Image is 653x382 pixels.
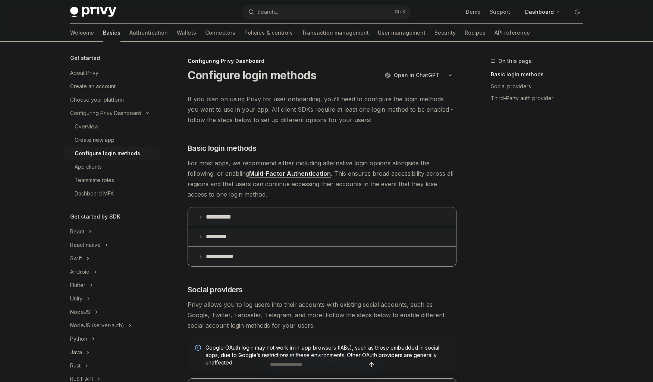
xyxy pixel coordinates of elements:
[64,346,160,359] button: Toggle Java section
[75,162,102,171] div: App clients
[70,267,90,276] div: Android
[64,252,160,265] button: Toggle Swift section
[519,6,565,18] a: Dashboard
[205,24,235,42] a: Connectors
[64,93,160,106] a: Choose your platform
[491,69,589,80] a: Basic login methods
[64,359,160,372] button: Toggle Rust section
[64,120,160,133] a: Overview
[395,9,406,15] span: Ctrl K
[70,54,100,63] h5: Get started
[571,6,583,18] button: Toggle dark mode
[195,345,203,352] svg: Info
[64,66,160,80] a: About Privy
[70,334,87,343] div: Python
[302,24,369,42] a: Transaction management
[64,305,160,319] button: Toggle NodeJS section
[70,24,94,42] a: Welcome
[394,71,439,79] span: Open in ChatGPT
[64,319,160,332] button: Toggle NodeJS (server-auth) section
[525,8,554,16] span: Dashboard
[64,292,160,305] button: Toggle Unity section
[70,308,90,316] div: NodeJS
[129,24,168,42] a: Authentication
[188,57,456,65] div: Configuring Privy Dashboard
[188,299,456,331] span: Privy allows you to log users into their accounts with existing social accounts, such as Google, ...
[434,24,456,42] a: Security
[188,284,243,295] span: Social providers
[64,238,160,252] button: Toggle React native section
[64,278,160,292] button: Toggle Flutter section
[177,24,196,42] a: Wallets
[70,281,85,290] div: Flutter
[188,158,456,200] span: For most apps, we recommend either including alternative login options alongside the following, o...
[70,69,98,77] div: About Privy
[64,106,160,120] button: Toggle Configuring Privy Dashboard section
[257,7,278,16] div: Search...
[70,294,82,303] div: Unity
[70,95,124,104] div: Choose your platform
[64,80,160,93] a: Create an account
[64,332,160,346] button: Toggle Python section
[75,136,114,144] div: Create new app
[380,69,444,82] button: Open in ChatGPT
[466,8,481,16] a: Demo
[495,24,530,42] a: API reference
[64,174,160,187] a: Teammate roles
[490,8,510,16] a: Support
[244,24,293,42] a: Policies & controls
[366,359,377,370] button: Send message
[188,143,257,153] span: Basic login methods
[64,225,160,238] button: Toggle React section
[64,265,160,278] button: Toggle Android section
[70,361,81,370] div: Rust
[64,133,160,147] a: Create new app
[64,147,160,160] a: Configure login methods
[64,187,160,200] a: Dashboard MFA
[465,24,486,42] a: Recipes
[70,254,82,263] div: Swift
[64,160,160,174] a: App clients
[249,170,331,178] a: Multi-Factor Authentication
[491,92,589,104] a: Third-Party auth provider
[75,149,140,158] div: Configure login methods
[243,5,410,19] button: Open search
[188,94,456,125] span: If you plan on using Privy for user onboarding, you’ll need to configure the login methods you wa...
[70,348,82,357] div: Java
[70,109,141,118] div: Configuring Privy Dashboard
[70,321,124,330] div: NodeJS (server-auth)
[75,189,114,198] div: Dashboard MFA
[70,82,116,91] div: Create an account
[75,122,98,131] div: Overview
[75,176,114,185] div: Teammate roles
[498,57,532,66] span: On this page
[70,7,116,17] img: dark logo
[378,24,426,42] a: User management
[70,227,84,236] div: React
[270,356,366,373] input: Ask a question...
[70,241,101,249] div: React native
[70,212,120,221] h5: Get started by SDK
[491,80,589,92] a: Social providers
[188,69,317,82] h1: Configure login methods
[103,24,120,42] a: Basics
[205,344,449,366] span: Google OAuth login may not work in in-app browsers (IABs), such as those embedded in social apps,...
